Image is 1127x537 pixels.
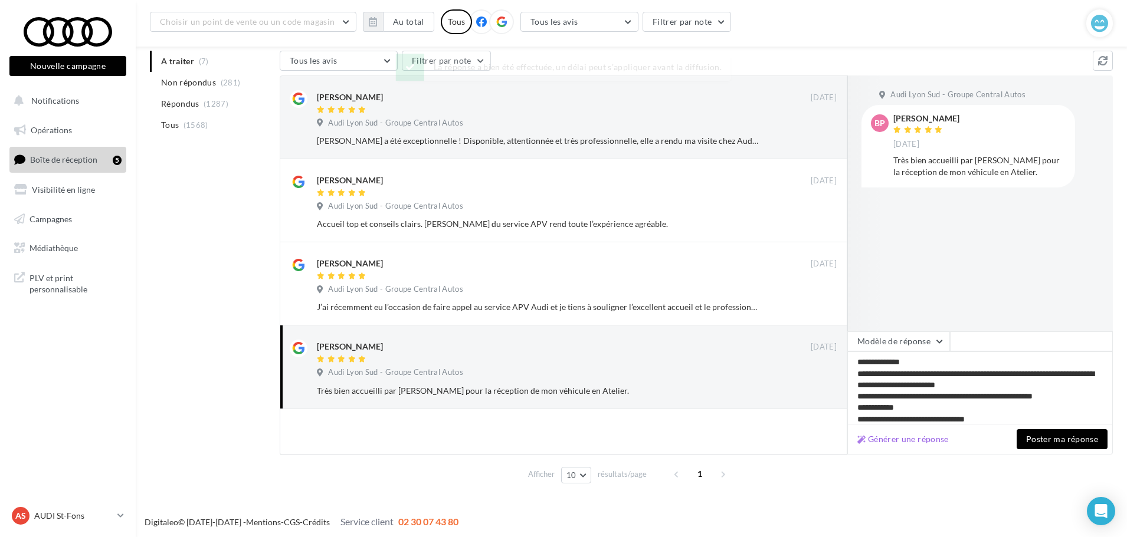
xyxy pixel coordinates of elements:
span: Opérations [31,125,72,135]
span: Boîte de réception [30,154,97,164]
div: [PERSON_NAME] [317,174,383,186]
span: Audi Lyon Sud - Groupe Central Autos [328,118,463,129]
span: Audi Lyon Sud - Groupe Central Autos [890,90,1026,100]
span: Afficher [528,469,555,480]
a: Crédits [303,517,330,527]
a: Opérations [7,118,129,143]
span: [DATE] [811,176,837,186]
a: PLV et print personnalisable [7,265,129,300]
span: © [DATE]-[DATE] - - - [145,517,458,527]
span: résultats/page [598,469,647,480]
div: 5 [113,156,122,165]
button: Au total [363,12,434,32]
span: [DATE] [811,342,837,352]
span: 02 30 07 43 80 [398,516,458,527]
div: [PERSON_NAME] [317,91,383,103]
button: Filtrer par note [643,12,732,32]
span: [DATE] [893,139,919,150]
button: Modèle de réponse [847,331,950,351]
span: Audi Lyon Sud - Groupe Central Autos [328,201,463,212]
span: Tous les avis [290,55,338,65]
span: Non répondus [161,77,216,88]
div: Tous [441,9,472,34]
div: Accueil top et conseils clairs. [PERSON_NAME] du service APV rend toute l’expérience agréable. [317,218,760,230]
span: Médiathèque [30,243,78,253]
button: Filtrer par note [402,51,491,71]
span: Service client [340,516,394,527]
p: AUDI St-Fons [34,510,113,522]
a: AS AUDI St-Fons [9,505,126,527]
div: Très bien accueilli par [PERSON_NAME] pour la réception de mon véhicule en Atelier. [317,385,760,397]
span: Notifications [31,95,79,106]
div: Open Intercom Messenger [1087,497,1115,525]
span: Répondus [161,98,199,110]
button: Choisir un point de vente ou un code magasin [150,12,356,32]
a: Mentions [246,517,281,527]
div: [PERSON_NAME] [893,114,959,123]
div: [PERSON_NAME] [317,258,383,269]
div: La réponse a bien été effectuée, un délai peut s’appliquer avant la diffusion. [396,54,731,81]
button: 10 [561,467,591,483]
span: AS [15,510,26,522]
a: Boîte de réception5 [7,147,129,172]
span: (281) [221,78,241,87]
a: Digitaleo [145,517,178,527]
a: Visibilité en ligne [7,177,129,202]
span: Audi Lyon Sud - Groupe Central Autos [328,367,463,378]
button: Nouvelle campagne [9,56,126,76]
a: Campagnes [7,207,129,232]
button: Au total [383,12,434,32]
span: (1287) [204,99,228,108]
span: [DATE] [811,93,837,103]
button: Générer une réponse [853,432,954,446]
span: (1568) [184,120,208,130]
div: [PERSON_NAME] [317,341,383,352]
button: Poster ma réponse [1017,429,1108,449]
span: Tous les avis [530,17,578,27]
span: 1 [690,464,709,483]
a: CGS [284,517,300,527]
button: Tous les avis [280,51,398,71]
span: BP [874,117,885,129]
div: Très bien accueilli par [PERSON_NAME] pour la réception de mon véhicule en Atelier. [893,154,1066,178]
span: Choisir un point de vente ou un code magasin [160,17,335,27]
div: J’ai récemment eu l’occasion de faire appel au service APV Audi et je tiens à souligner l’excelle... [317,301,760,313]
span: Visibilité en ligne [32,185,95,195]
span: [DATE] [811,259,837,269]
span: Campagnes [30,213,72,223]
span: 10 [566,470,576,480]
a: Médiathèque [7,236,129,261]
button: Notifications [7,88,124,113]
span: PLV et print personnalisable [30,270,122,295]
span: Tous [161,119,179,131]
div: [PERSON_NAME] a été exceptionnelle ! Disponible, attentionnée et très professionnelle, elle a ren... [317,135,760,147]
span: Audi Lyon Sud - Groupe Central Autos [328,284,463,295]
button: Tous les avis [520,12,638,32]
